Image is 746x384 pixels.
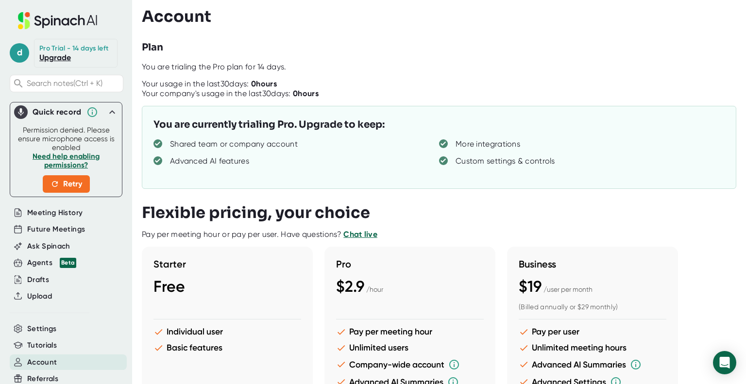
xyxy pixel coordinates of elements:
div: Permission denied. Please ensure microphone access is enabled [16,126,116,193]
a: Need help enabling permissions? [33,152,100,169]
div: More integrations [456,139,520,149]
span: Retry [51,178,82,190]
h3: Flexible pricing, your choice [142,203,370,222]
div: Your usage in the last 30 days: [142,79,277,89]
span: Search notes (Ctrl + K) [27,79,102,88]
div: Quick record [33,107,82,117]
h3: Account [142,7,211,26]
span: / hour [366,285,383,293]
button: Drafts [27,274,49,285]
div: Custom settings & controls [456,156,555,166]
button: Settings [27,323,57,334]
b: 0 hours [293,89,319,98]
div: Quick record [14,102,118,122]
div: Advanced AI features [170,156,249,166]
h3: Pro [336,258,484,270]
div: Agents [27,257,76,268]
li: Company-wide account [336,359,484,370]
a: Chat live [343,230,377,239]
button: Future Meetings [27,224,85,235]
span: Free [153,277,185,296]
div: Beta [60,258,76,268]
div: You are trialing the Pro plan for 14 days. [142,62,746,72]
div: (Billed annually or $29 monthly) [519,303,666,312]
li: Advanced AI Summaries [519,359,666,370]
div: Shared team or company account [170,139,298,149]
span: / user per month [543,285,593,293]
button: Upload [27,291,52,302]
button: Agents Beta [27,257,76,268]
span: $19 [519,277,542,296]
button: Account [27,357,57,368]
h3: Business [519,258,666,270]
h3: Starter [153,258,301,270]
h3: You are currently trialing Pro. Upgrade to keep: [153,117,385,132]
span: $2.9 [336,277,364,296]
div: Pro Trial - 14 days left [39,44,108,53]
h3: Plan [142,40,163,55]
button: Tutorials [27,340,57,351]
div: Your company's usage in the last 30 days: [142,89,319,99]
li: Unlimited users [336,343,484,353]
a: Upgrade [39,53,71,62]
li: Pay per meeting hour [336,327,484,337]
button: Retry [43,175,90,193]
li: Unlimited meeting hours [519,343,666,353]
li: Pay per user [519,327,666,337]
div: Pay per meeting hour or pay per user. Have questions? [142,230,377,239]
li: Individual user [153,327,301,337]
span: d [10,43,29,63]
button: Ask Spinach [27,241,70,252]
div: Open Intercom Messenger [713,351,736,374]
li: Basic features [153,343,301,353]
b: 0 hours [251,79,277,88]
button: Meeting History [27,207,83,218]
